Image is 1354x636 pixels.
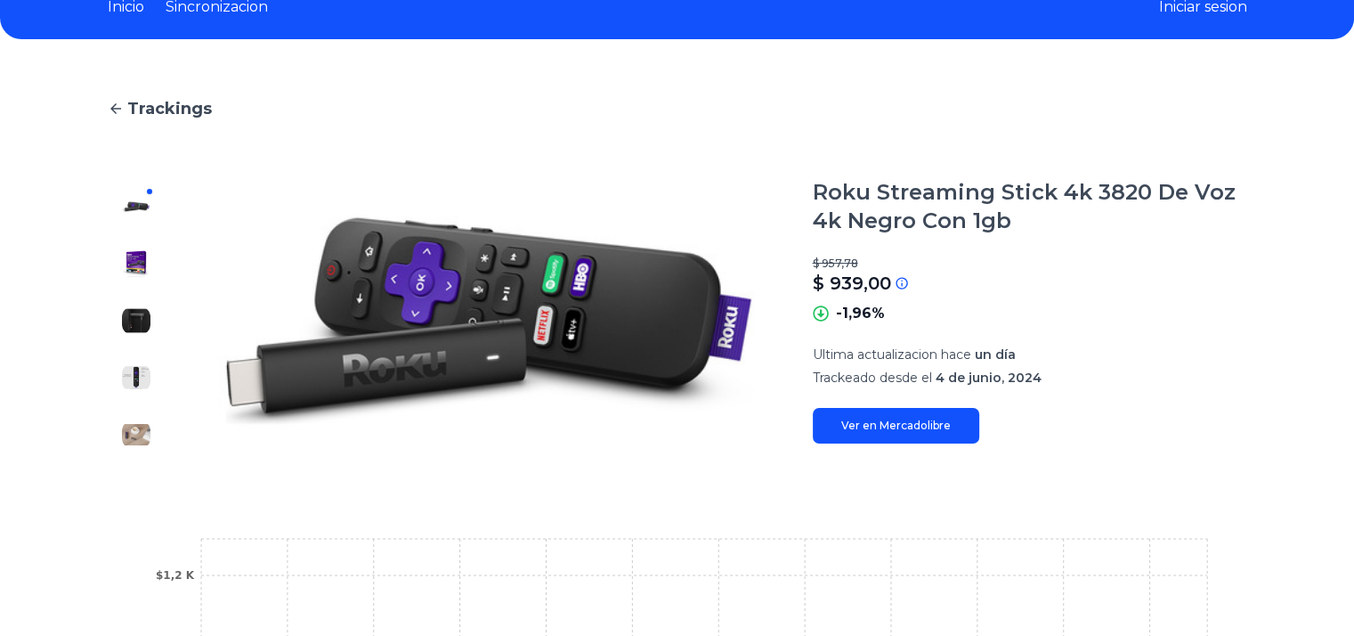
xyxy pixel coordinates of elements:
p: $ 939,00 [813,271,891,296]
a: Ver en Mercadolibre [813,408,979,444]
img: Roku Streaming Stick 4k 3820 De Voz 4k Negro Con 1gb [122,420,150,449]
img: Roku Streaming Stick 4k 3820 De Voz 4k Negro Con 1gb [200,178,777,463]
span: 4 de junio, 2024 [936,370,1042,386]
h1: Roku Streaming Stick 4k 3820 De Voz 4k Negro Con 1gb [813,178,1247,235]
img: Roku Streaming Stick 4k 3820 De Voz 4k Negro Con 1gb [122,363,150,392]
p: $ 957,78 [813,257,1247,271]
span: Trackings [127,96,212,121]
p: -1,96% [836,303,885,324]
tspan: $1,2 K [155,569,194,582]
span: Ultima actualizacion hace [813,347,971,363]
span: un día [975,347,1016,363]
img: Roku Streaming Stick 4k 3820 De Voz 4k Negro Con 1gb [122,249,150,278]
a: Trackings [108,96,1247,121]
img: Roku Streaming Stick 4k 3820 De Voz 4k Negro Con 1gb [122,192,150,221]
img: Roku Streaming Stick 4k 3820 De Voz 4k Negro Con 1gb [122,306,150,335]
span: Trackeado desde el [813,370,932,386]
